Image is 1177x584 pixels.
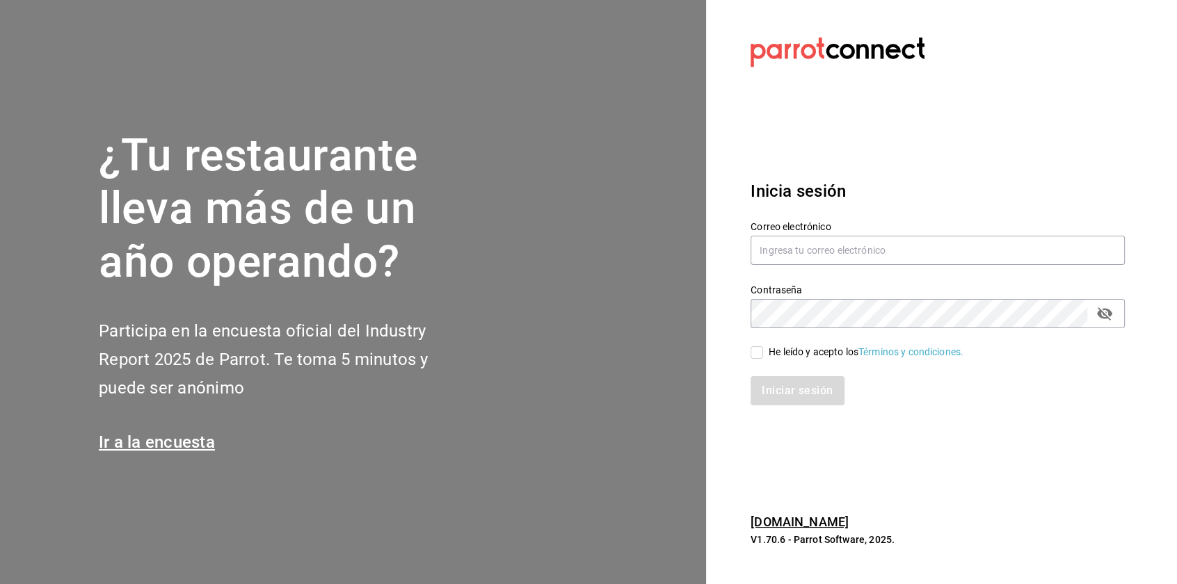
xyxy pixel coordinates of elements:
[769,345,963,359] div: He leído y acepto los
[751,514,849,529] a: [DOMAIN_NAME]
[751,221,1125,231] label: Correo electrónico
[99,317,474,402] h2: Participa en la encuesta oficial del Industry Report 2025 de Parrot. Te toma 5 minutos y puede se...
[99,129,474,289] h1: ¿Tu restaurante lleva más de un año operando?
[99,432,215,452] a: Ir a la encuesta
[751,284,1125,294] label: Contraseña
[751,179,1125,204] h3: Inicia sesión
[751,236,1125,265] input: Ingresa tu correo electrónico
[751,533,1125,546] p: V1.70.6 - Parrot Software, 2025.
[1093,302,1116,325] button: passwordField
[858,346,963,357] a: Términos y condiciones.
